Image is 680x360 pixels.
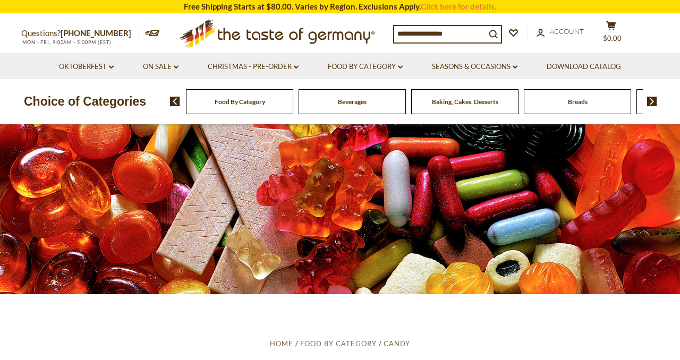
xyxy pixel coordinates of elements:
p: Questions? [21,27,139,40]
a: On Sale [143,61,178,73]
a: Food By Category [300,339,377,348]
span: MON - FRI, 9:00AM - 5:00PM (EST) [21,39,112,45]
a: [PHONE_NUMBER] [61,28,131,38]
a: Food By Category [215,98,265,106]
a: Food By Category [328,61,403,73]
a: Seasons & Occasions [432,61,517,73]
a: Candy [384,339,410,348]
a: Account [537,26,584,38]
button: $0.00 [595,21,627,47]
span: $0.00 [603,34,622,42]
a: Baking, Cakes, Desserts [432,98,498,106]
img: previous arrow [170,97,180,106]
a: Home [270,339,293,348]
a: Beverages [338,98,367,106]
img: next arrow [647,97,657,106]
a: Breads [568,98,588,106]
a: Oktoberfest [59,61,114,73]
span: Account [550,27,584,36]
a: Click here for details. [421,2,496,11]
a: Download Catalog [547,61,621,73]
a: Christmas - PRE-ORDER [208,61,299,73]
